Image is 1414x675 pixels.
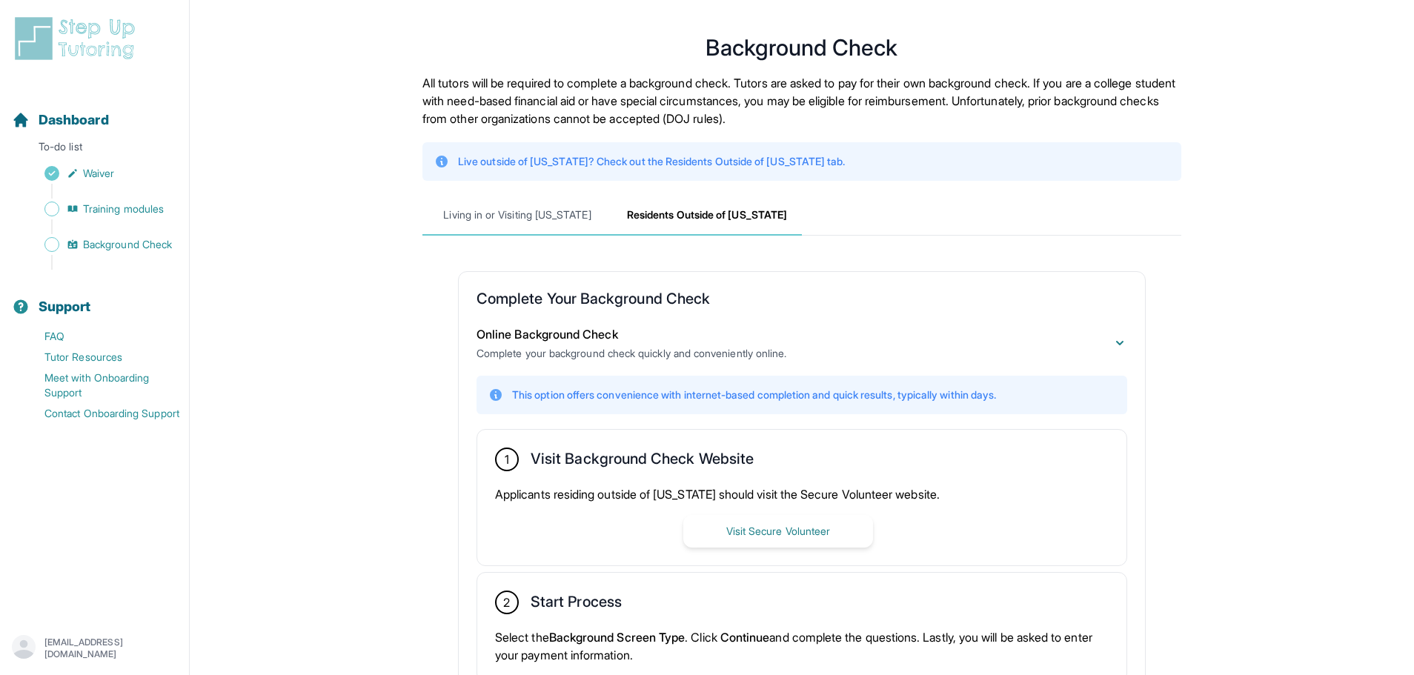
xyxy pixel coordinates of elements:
[531,450,754,473] h2: Visit Background Check Website
[512,388,996,402] p: This option offers convenience with internet-based completion and quick results, typically within...
[6,139,183,160] p: To-do list
[12,368,189,403] a: Meet with Onboarding Support
[12,635,177,662] button: [EMAIL_ADDRESS][DOMAIN_NAME]
[422,74,1181,127] p: All tutors will be required to complete a background check. Tutors are asked to pay for their own...
[39,296,91,317] span: Support
[495,628,1109,664] p: Select the . Click and complete the questions. Lastly, you will be asked to enter your payment in...
[83,237,172,252] span: Background Check
[6,86,183,136] button: Dashboard
[39,110,109,130] span: Dashboard
[612,196,802,236] span: Residents Outside of [US_STATE]
[12,199,189,219] a: Training modules
[477,346,786,361] p: Complete your background check quickly and conveniently online.
[83,166,114,181] span: Waiver
[477,325,1127,361] button: Online Background CheckComplete your background check quickly and conveniently online.
[422,39,1181,56] h1: Background Check
[12,347,189,368] a: Tutor Resources
[505,450,509,468] span: 1
[12,15,144,62] img: logo
[458,154,845,169] p: Live outside of [US_STATE]? Check out the Residents Outside of [US_STATE] tab.
[6,273,183,323] button: Support
[477,290,1127,313] h2: Complete Your Background Check
[12,326,189,347] a: FAQ
[477,327,618,342] span: Online Background Check
[12,403,189,424] a: Contact Onboarding Support
[422,196,1181,236] nav: Tabs
[683,515,873,548] button: Visit Secure Volunteer
[12,110,109,130] a: Dashboard
[422,196,612,236] span: Living in or Visiting [US_STATE]
[549,630,686,645] span: Background Screen Type
[495,485,1109,503] p: Applicants residing outside of [US_STATE] should visit the Secure Volunteer website.
[683,523,873,538] a: Visit Secure Volunteer
[12,234,189,255] a: Background Check
[44,636,177,660] p: [EMAIL_ADDRESS][DOMAIN_NAME]
[720,630,770,645] span: Continue
[83,202,164,216] span: Training modules
[531,593,622,616] h2: Start Process
[12,163,189,184] a: Waiver
[503,593,510,611] span: 2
